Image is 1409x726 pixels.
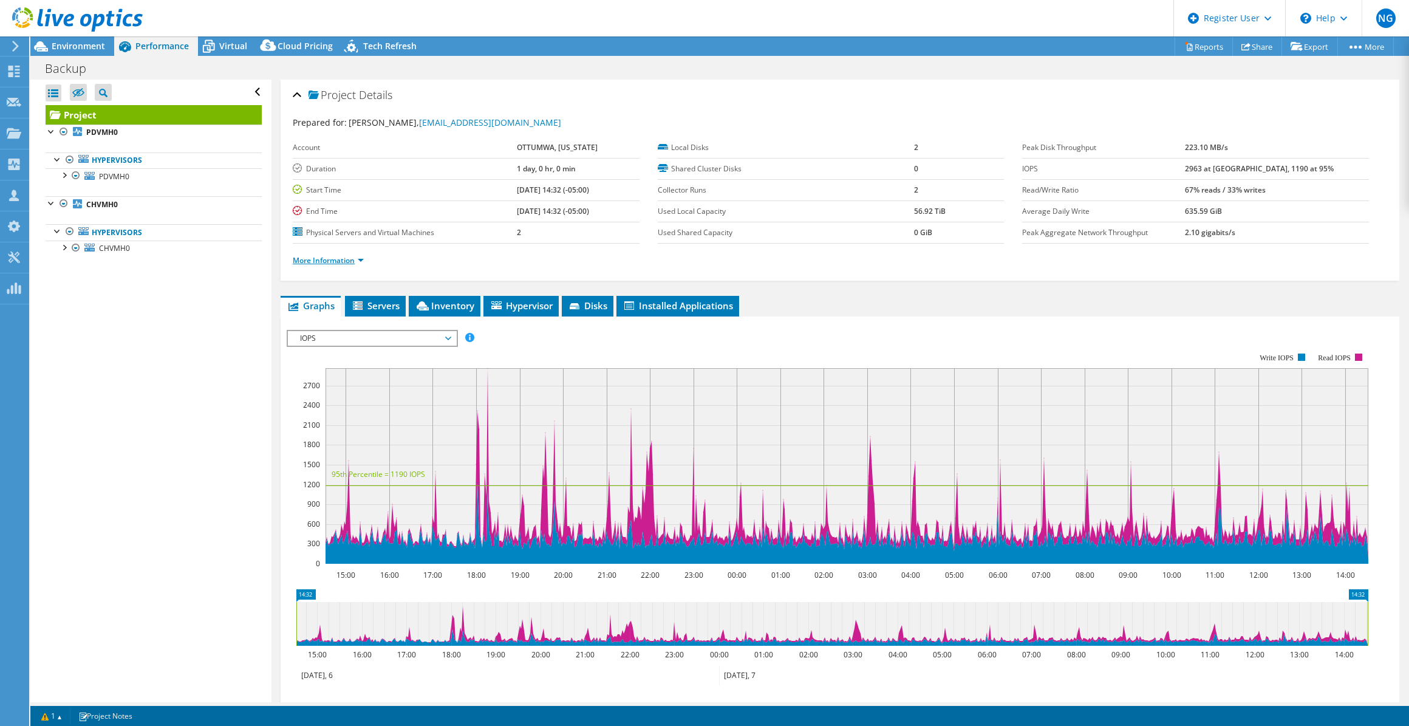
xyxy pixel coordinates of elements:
b: PDVMH0 [86,127,118,137]
label: Collector Runs [658,184,914,196]
b: 635.59 GiB [1185,206,1222,216]
span: CHVMH0 [99,243,130,253]
text: 2400 [303,400,320,410]
text: 09:00 [1119,570,1138,580]
label: Average Daily Write [1022,205,1185,217]
span: Details [359,87,392,102]
label: IOPS [1022,163,1185,175]
span: Tech Refresh [363,40,417,52]
text: 18:00 [467,570,486,580]
text: 03:00 [844,649,862,660]
text: 16:00 [380,570,399,580]
span: Cloud Pricing [278,40,333,52]
b: 56.92 TiB [914,206,946,216]
text: Write IOPS [1260,354,1294,362]
a: 1 [33,708,70,724]
b: CHVMH0 [86,199,118,210]
text: 08:00 [1076,570,1094,580]
text: 05:00 [933,649,952,660]
text: 19:00 [486,649,505,660]
text: 02:00 [814,570,833,580]
text: 09:00 [1111,649,1130,660]
span: Inventory [415,300,474,312]
span: Project [309,89,356,101]
text: 1800 [303,439,320,450]
text: 22:00 [641,570,660,580]
a: Project Notes [70,708,141,724]
text: 20:00 [531,649,550,660]
span: IOPS [294,331,450,346]
text: 00:00 [710,649,729,660]
text: 600 [307,519,320,529]
b: 2.10 gigabits/s [1185,227,1235,238]
text: 21:00 [598,570,616,580]
span: Hypervisor [490,300,553,312]
label: Read/Write Ratio [1022,184,1185,196]
text: 10:00 [1156,649,1175,660]
text: 95th Percentile = 1190 IOPS [332,469,425,479]
a: Project [46,105,262,125]
text: 15:00 [336,570,355,580]
b: 1 day, 0 hr, 0 min [517,163,576,174]
text: 07:00 [1022,649,1041,660]
label: Local Disks [658,142,914,154]
text: 01:00 [754,649,773,660]
text: 05:00 [945,570,964,580]
text: 17:00 [397,649,416,660]
text: 14:00 [1335,649,1354,660]
text: 16:00 [353,649,372,660]
label: Prepared for: [293,117,347,128]
label: Used Shared Capacity [658,227,914,239]
text: 03:00 [858,570,877,580]
label: Physical Servers and Virtual Machines [293,227,517,239]
a: Hypervisors [46,224,262,240]
label: End Time [293,205,517,217]
text: 01:00 [771,570,790,580]
span: Installed Applications [623,300,733,312]
b: [DATE] 14:32 (-05:00) [517,206,589,216]
a: Export [1281,37,1338,56]
text: 19:00 [511,570,530,580]
text: 300 [307,538,320,549]
text: 11:00 [1206,570,1224,580]
span: Graphs [287,300,335,312]
span: Performance [135,40,189,52]
b: 67% reads / 33% writes [1185,185,1266,195]
text: 23:00 [665,649,684,660]
text: 07:00 [1032,570,1051,580]
text: 13:00 [1292,570,1311,580]
text: 12:00 [1246,649,1264,660]
span: Servers [351,300,400,312]
text: 04:00 [901,570,920,580]
a: [EMAIL_ADDRESS][DOMAIN_NAME] [419,117,561,128]
text: 06:00 [978,649,997,660]
text: 02:00 [799,649,818,660]
text: 15:00 [308,649,327,660]
b: OTTUMWA, [US_STATE] [517,142,598,152]
text: 08:00 [1067,649,1086,660]
text: 06:00 [989,570,1008,580]
span: Environment [52,40,105,52]
a: CHVMH0 [46,241,262,256]
text: 0 [316,558,320,569]
text: 1200 [303,479,320,490]
a: Reports [1175,37,1233,56]
text: 2100 [303,420,320,430]
b: 2 [914,142,918,152]
a: More Information [293,255,364,265]
label: Duration [293,163,517,175]
svg: \n [1300,13,1311,24]
text: 22:00 [621,649,640,660]
label: Shared Cluster Disks [658,163,914,175]
span: Virtual [219,40,247,52]
label: Peak Aggregate Network Throughput [1022,227,1185,239]
h1: Backup [39,62,105,75]
text: 17:00 [423,570,442,580]
a: Hypervisors [46,152,262,168]
text: 14:00 [1336,570,1355,580]
text: 11:00 [1201,649,1220,660]
b: 0 GiB [914,227,932,238]
label: Account [293,142,517,154]
a: More [1337,37,1394,56]
a: PDVMH0 [46,168,262,184]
